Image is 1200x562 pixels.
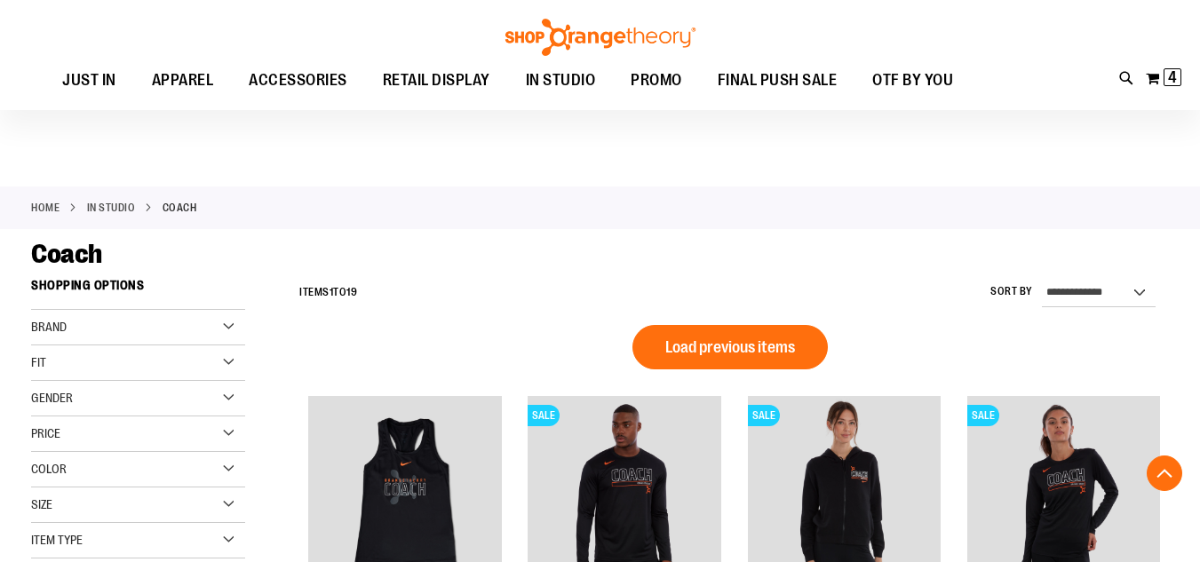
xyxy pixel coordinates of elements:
[346,286,357,298] span: 19
[31,200,60,216] a: Home
[1147,455,1182,491] button: Back To Top
[31,391,73,405] span: Gender
[613,60,700,101] a: PROMO
[631,60,682,100] span: PROMO
[383,60,490,100] span: RETAIL DISPLAY
[526,60,596,100] span: IN STUDIO
[31,270,245,310] strong: Shopping Options
[249,60,347,100] span: ACCESSORIES
[134,60,232,101] a: APPAREL
[528,405,560,426] span: SALE
[31,462,67,476] span: Color
[330,286,334,298] span: 1
[31,355,46,369] span: Fit
[854,60,971,101] a: OTF BY YOU
[31,497,52,511] span: Size
[967,405,999,426] span: SALE
[231,60,365,101] a: ACCESSORIES
[718,60,838,100] span: FINAL PUSH SALE
[700,60,855,101] a: FINAL PUSH SALE
[31,533,83,547] span: Item Type
[872,60,953,100] span: OTF BY YOU
[632,325,828,369] button: Load previous items
[1168,68,1177,86] span: 4
[503,19,698,56] img: Shop Orangetheory
[31,239,102,269] span: Coach
[31,426,60,440] span: Price
[31,320,67,334] span: Brand
[87,200,136,216] a: IN STUDIO
[365,60,508,101] a: RETAIL DISPLAY
[665,338,795,356] span: Load previous items
[299,279,357,306] h2: Items to
[163,200,197,216] strong: Coach
[990,284,1033,299] label: Sort By
[44,60,134,101] a: JUST IN
[152,60,214,100] span: APPAREL
[748,405,780,426] span: SALE
[62,60,116,100] span: JUST IN
[508,60,614,100] a: IN STUDIO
